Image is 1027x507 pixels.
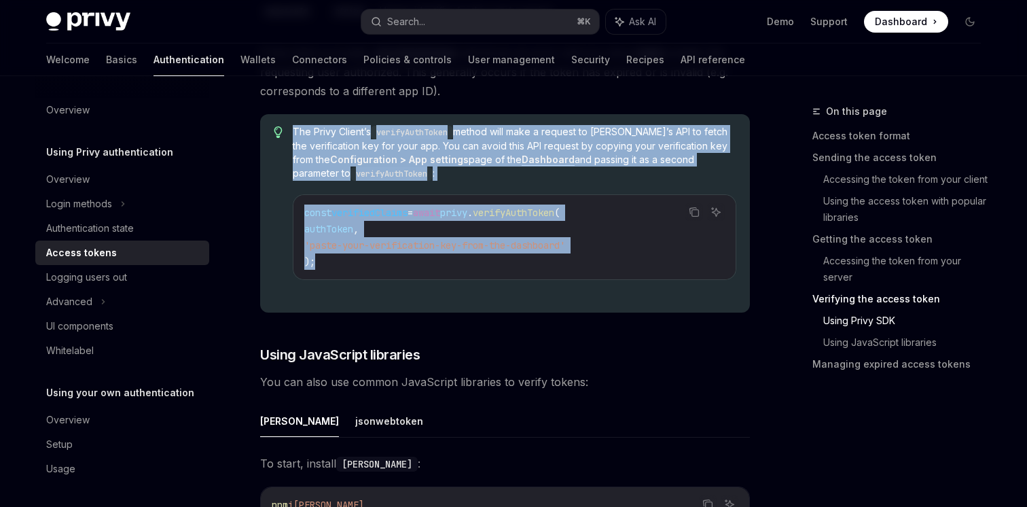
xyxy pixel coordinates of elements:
[823,169,992,190] a: Accessing the token from your client
[35,98,209,122] a: Overview
[35,314,209,338] a: UI components
[571,43,610,76] a: Security
[240,43,276,76] a: Wallets
[304,256,315,268] span: );
[46,196,112,212] div: Login methods
[823,250,992,288] a: Accessing the token from your server
[350,167,433,181] code: verifyAuthToken
[875,15,927,29] span: Dashboard
[46,461,75,477] div: Usage
[274,126,283,139] svg: Tip
[577,16,591,27] span: ⌘ K
[304,207,331,219] span: const
[440,207,467,219] span: privy
[408,207,413,219] span: =
[46,171,90,188] div: Overview
[467,207,473,219] span: .
[330,154,469,165] strong: Configuration > App settings
[46,269,127,285] div: Logging users out
[46,294,92,310] div: Advanced
[46,436,73,453] div: Setup
[371,126,453,139] code: verifyAuthToken
[387,14,425,30] div: Search...
[46,343,94,359] div: Whitelabel
[260,454,750,473] span: To start, install :
[304,239,565,251] span: 'paste-your-verification-key-from-the-dashboard'
[35,216,209,241] a: Authentication state
[304,223,353,235] span: authToken
[355,405,423,437] button: jsonwebtoken
[823,190,992,228] a: Using the access token with popular libraries
[767,15,794,29] a: Demo
[812,228,992,250] a: Getting the access token
[292,43,347,76] a: Connectors
[336,457,418,472] code: [PERSON_NAME]
[685,203,703,221] button: Copy the contents from the code block
[46,318,113,334] div: UI components
[260,345,420,364] span: Using JavaScript libraries
[46,43,90,76] a: Welcome
[473,207,554,219] span: verifyAuthToken
[707,203,725,221] button: Ask AI
[46,102,90,118] div: Overview
[35,408,209,432] a: Overview
[35,432,209,457] a: Setup
[554,207,560,219] span: (
[522,154,575,165] strong: Dashboard
[46,12,130,31] img: dark logo
[522,154,575,166] a: Dashboard
[35,167,209,192] a: Overview
[812,288,992,310] a: Verifying the access token
[260,405,339,437] button: [PERSON_NAME]
[413,207,440,219] span: await
[35,338,209,363] a: Whitelabel
[35,265,209,290] a: Logging users out
[293,125,736,181] span: The Privy Client’s method will make a request to [PERSON_NAME]’s API to fetch the verification ke...
[46,412,90,428] div: Overview
[812,353,992,375] a: Managing expired access tokens
[864,11,948,33] a: Dashboard
[46,385,194,401] h5: Using your own authentication
[626,43,664,76] a: Recipes
[826,103,887,120] span: On this page
[823,332,992,353] a: Using JavaScript libraries
[35,241,209,265] a: Access tokens
[812,147,992,169] a: Sending the access token
[629,15,656,29] span: Ask AI
[46,144,173,160] h5: Using Privy authentication
[260,372,750,391] span: You can also use common JavaScript libraries to verify tokens:
[810,15,848,29] a: Support
[353,223,359,235] span: ,
[681,43,745,76] a: API reference
[46,220,134,237] div: Authentication state
[468,43,555,76] a: User management
[106,43,137,76] a: Basics
[154,43,224,76] a: Authentication
[363,43,452,76] a: Policies & controls
[46,245,117,261] div: Access tokens
[331,207,408,219] span: verifiedClaims
[812,125,992,147] a: Access token format
[361,10,599,34] button: Search...⌘K
[35,457,209,481] a: Usage
[959,11,981,33] button: Toggle dark mode
[606,10,666,34] button: Ask AI
[823,310,992,332] a: Using Privy SDK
